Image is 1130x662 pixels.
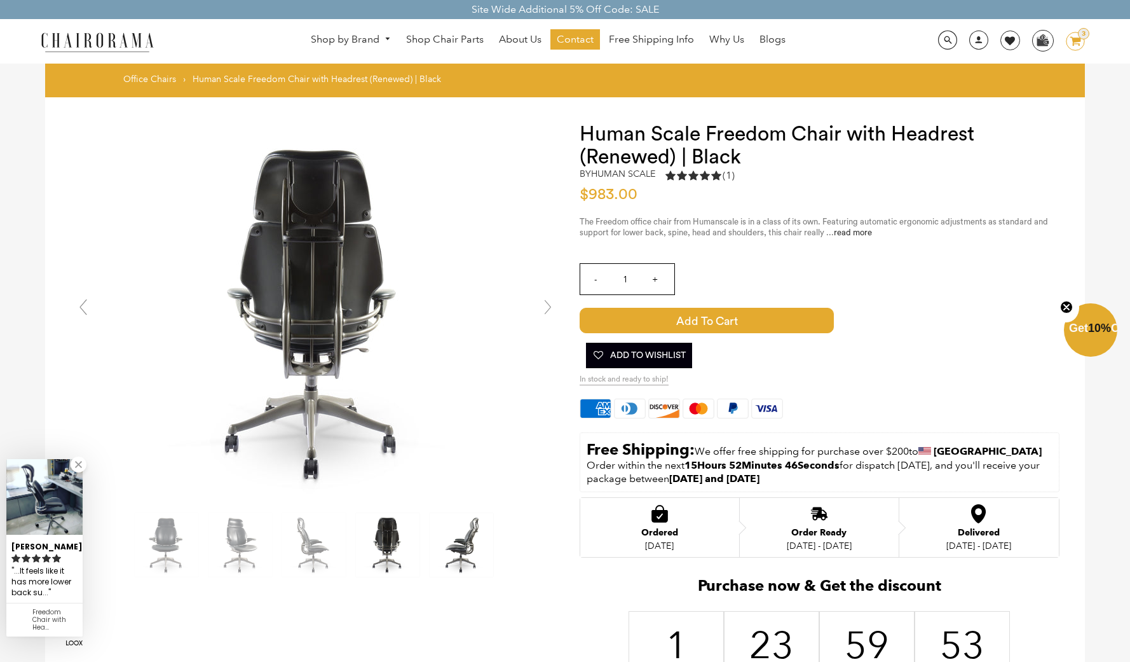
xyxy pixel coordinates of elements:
[1054,293,1079,322] button: Close teaser
[135,513,198,577] img: Human Scale Freedom Chair with Headrest (Renewed) | Black - chairorama
[640,264,671,294] input: +
[493,29,548,50] a: About Us
[1033,31,1052,50] img: WhatsApp_Image_2024-07-12_at_16.23.01.webp
[587,439,1052,459] p: to
[580,187,637,202] span: $983.00
[665,169,735,186] a: 5.0 rating (1 votes)
[52,554,61,563] svg: rating icon full
[208,513,272,577] img: Human Scale Freedom Chair with Headrest (Renewed) | Black - chairorama
[1064,305,1117,358] div: Get10%OffClose teaser
[587,440,695,459] strong: Free Shipping:
[684,459,840,471] span: 15Hours 52Minutes 46Seconds
[6,459,83,535] img: Zachary review of Freedom Chair with Headrest | Blue Leather | - (Renewed)
[406,33,484,46] span: Shop Chair Parts
[11,537,78,553] div: [PERSON_NAME]
[759,33,786,46] span: Blogs
[580,217,1059,238] p: The Freedom office chair from Humanscale is in a class of its own. Featuring automatic ergonomic ...
[709,33,744,46] span: Why Us
[695,445,909,457] span: We offer free shipping for purchase over $200
[430,513,493,577] img: Human Scale Freedom Chair with Headrest (Renewed) | Black - chairorama
[42,554,51,563] svg: rating icon full
[123,73,176,85] a: Office Chairs
[304,30,397,50] a: Shop by Brand
[665,169,735,183] div: 5.0 rating (1 votes)
[834,228,872,237] a: read more
[669,472,759,485] strong: [DATE] and [DATE]
[580,577,1059,602] h2: Purchase now & Get the discount
[34,31,161,53] img: chairorama
[1078,28,1089,39] div: 3
[787,541,852,551] div: [DATE] - [DATE]
[11,554,20,563] svg: rating icon full
[22,554,31,563] svg: rating icon full
[946,541,1011,551] div: [DATE] - [DATE]
[586,343,692,368] button: Add To Wishlist
[602,29,700,50] a: Free Shipping Info
[1088,322,1111,334] span: 10%
[946,528,1011,538] div: Delivered
[1056,32,1085,51] a: 3
[703,29,751,50] a: Why Us
[591,168,656,179] a: Human Scale
[400,29,490,50] a: Shop Chair Parts
[641,541,678,551] div: [DATE]
[550,29,600,50] a: Contact
[609,33,694,46] span: Free Shipping Info
[641,528,678,538] div: Ordered
[580,264,611,294] input: -
[557,33,594,46] span: Contact
[125,123,506,504] img: DSC_8643_grande.jpg
[587,459,1052,486] p: Order within the next for dispatch [DATE], and you'll receive your package between
[753,29,792,50] a: Blogs
[193,73,441,85] span: Human Scale Freedom Chair with Headrest (Renewed) | Black
[282,513,346,577] img: Human Scale Freedom Chair with Headrest (Renewed) | Black - chairorama
[183,73,186,85] span: ›
[499,33,541,46] span: About Us
[580,308,834,333] span: Add to Cart
[11,565,78,600] div: ...It feels like it has more lower back support too.Â...
[592,343,686,368] span: Add To Wishlist
[1069,322,1127,334] span: Get Off
[32,554,41,563] svg: rating icon full
[123,73,446,91] nav: breadcrumbs
[32,609,78,631] div: Freedom Chair with Headrest | Blue Leather | - (Renewed)
[787,528,852,538] div: Order Ready
[580,169,656,179] h2: by
[580,308,916,333] button: Add to Cart
[356,513,419,577] img: Human Scale Freedom Chair with Headrest (Renewed) | Black - chairorama
[580,123,1059,169] h1: Human Scale Freedom Chair with Headrest (Renewed) | Black
[934,445,1042,457] strong: [GEOGRAPHIC_DATA]
[215,29,882,53] nav: DesktopNavigation
[580,375,669,385] span: In stock and ready to ship!
[723,169,735,183] span: (1)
